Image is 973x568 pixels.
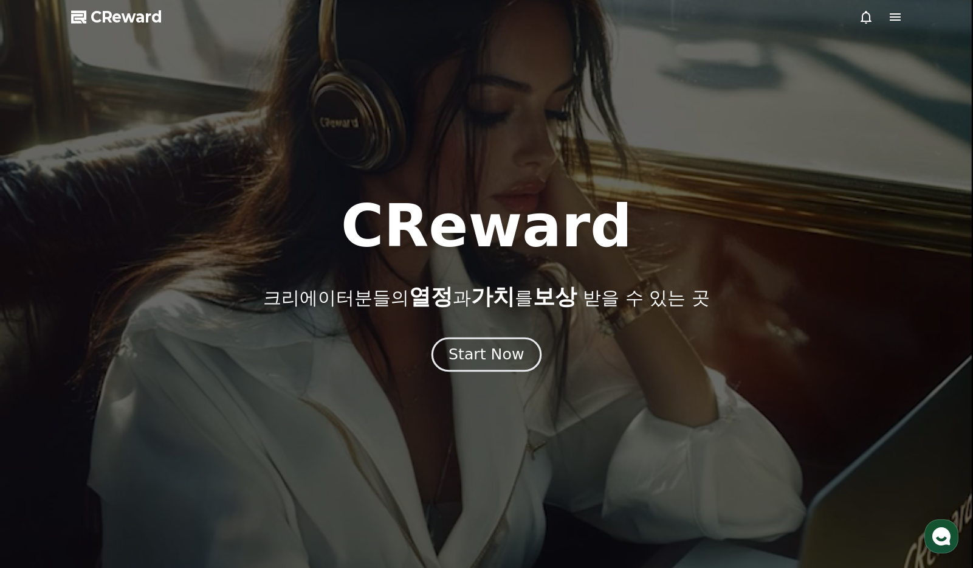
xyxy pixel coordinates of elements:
span: 대화 [111,404,126,414]
span: CReward [91,7,162,27]
div: Start Now [449,344,524,365]
a: CReward [71,7,162,27]
a: 대화 [80,386,157,416]
a: 홈 [4,386,80,416]
p: 크리에이터분들의 과 를 받을 수 있는 곳 [263,285,709,309]
button: Start Now [431,338,542,372]
a: Start Now [434,350,539,362]
span: 가치 [471,284,515,309]
h1: CReward [341,197,632,255]
a: 설정 [157,386,233,416]
span: 열정 [409,284,453,309]
span: 설정 [188,404,202,414]
span: 보상 [533,284,577,309]
span: 홈 [38,404,46,414]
